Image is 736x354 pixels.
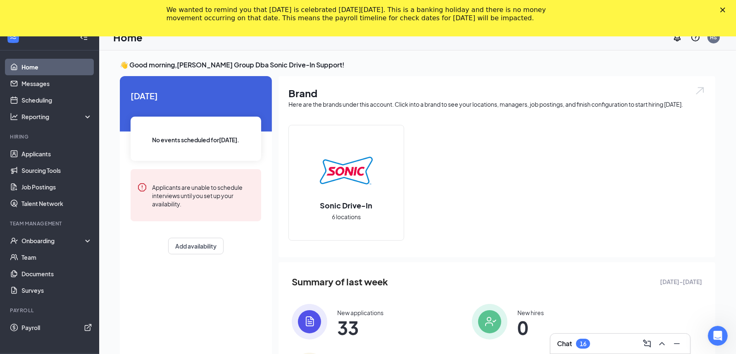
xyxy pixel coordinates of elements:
[10,220,91,227] div: Team Management
[21,179,92,195] a: Job Postings
[21,112,93,121] div: Reporting
[580,340,586,347] div: 16
[655,337,669,350] button: ChevronUp
[21,265,92,282] a: Documents
[642,339,652,349] svg: ComposeMessage
[168,238,224,254] button: Add availability
[21,319,92,336] a: PayrollExternalLink
[21,59,92,75] a: Home
[337,320,383,335] span: 33
[21,282,92,299] a: Surveys
[288,86,705,100] h1: Brand
[292,275,388,289] span: Summary of last week
[288,100,705,108] div: Here are the brands under this account. Click into a brand to see your locations, managers, job p...
[292,304,327,340] img: icon
[21,195,92,212] a: Talent Network
[695,86,705,96] img: open.6027fd2a22e1237b5b06.svg
[670,337,684,350] button: Minimize
[21,162,92,179] a: Sourcing Tools
[21,146,92,162] a: Applicants
[332,212,361,221] span: 6 locations
[672,32,682,42] svg: Notifications
[10,133,91,140] div: Hiring
[137,182,147,192] svg: Error
[21,75,92,92] a: Messages
[167,6,557,22] div: We wanted to remind you that [DATE] is celebrated [DATE][DATE]. This is a banking holiday and the...
[557,339,572,348] h3: Chat
[10,237,18,245] svg: UserCheck
[710,34,717,41] div: HS
[691,32,700,42] svg: QuestionInfo
[641,337,654,350] button: ComposeMessage
[152,135,240,144] span: No events scheduled for [DATE] .
[21,249,92,265] a: Team
[720,7,729,12] div: Close
[472,304,507,340] img: icon
[320,144,373,197] img: Sonic Drive-In
[672,339,682,349] svg: Minimize
[517,320,544,335] span: 0
[113,30,143,44] h1: Home
[10,112,18,121] svg: Analysis
[660,277,702,286] span: [DATE] - [DATE]
[708,326,728,346] iframe: Intercom live chat
[21,237,85,245] div: Onboarding
[337,309,383,317] div: New applications
[120,60,715,69] h3: 👋 Good morning, [PERSON_NAME] Group Dba Sonic Drive-In Support !
[80,33,88,41] svg: Collapse
[657,339,667,349] svg: ChevronUp
[9,33,17,41] svg: WorkstreamLogo
[131,89,261,102] span: [DATE]
[517,309,544,317] div: New hires
[312,200,381,210] h2: Sonic Drive-In
[10,307,91,314] div: Payroll
[152,182,255,208] div: Applicants are unable to schedule interviews until you set up your availability.
[21,92,92,108] a: Scheduling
